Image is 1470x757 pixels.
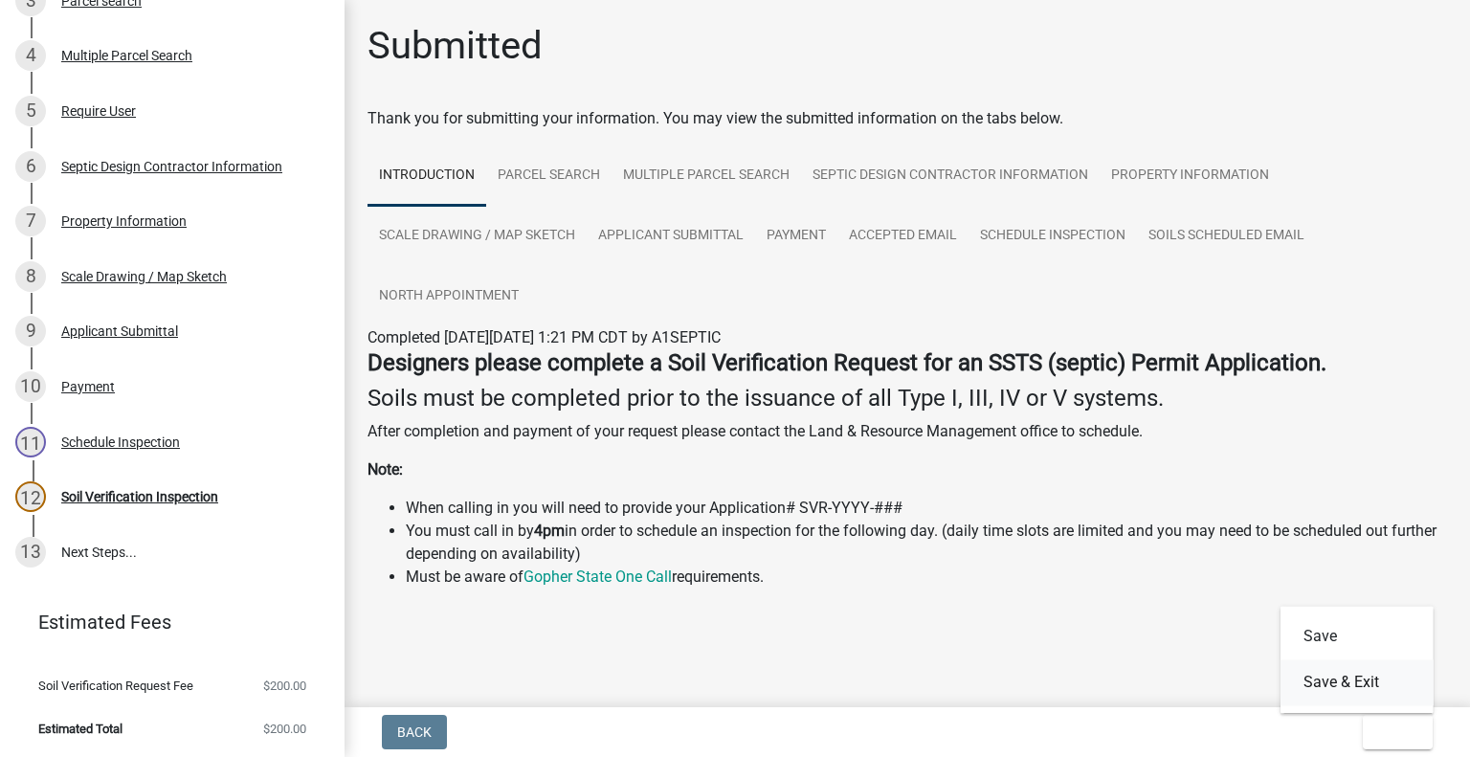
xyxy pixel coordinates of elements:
div: Applicant Submittal [61,324,178,338]
p: After completion and payment of your request please contact the Land & Resource Management office... [367,420,1447,443]
div: Schedule Inspection [61,435,180,449]
div: Thank you for submitting your information. You may view the submitted information on the tabs below. [367,107,1447,130]
span: Completed [DATE][DATE] 1:21 PM CDT by A1SEPTIC [367,328,721,346]
span: $200.00 [263,679,306,692]
div: Payment [61,380,115,393]
strong: Note: [367,460,403,479]
button: Exit [1363,715,1433,749]
a: Soils Scheduled Email [1137,206,1316,267]
div: 5 [15,96,46,126]
div: 13 [15,537,46,568]
div: 6 [15,151,46,182]
h4: Soils must be completed prior to the issuance of all Type I, III, IV or V systems. [367,385,1447,412]
span: $200.00 [263,723,306,735]
li: Must be aware of requirements. [406,566,1447,589]
a: Parcel search [486,145,612,207]
li: When calling in you will need to provide your Application# SVR-YYYY-### [406,497,1447,520]
span: Exit [1378,724,1406,740]
div: 12 [15,481,46,512]
a: Accepted Email [837,206,969,267]
button: Back [382,715,447,749]
a: Multiple Parcel Search [612,145,801,207]
div: 10 [15,371,46,402]
a: Estimated Fees [15,603,314,641]
a: Scale Drawing / Map Sketch [367,206,587,267]
div: Scale Drawing / Map Sketch [61,270,227,283]
span: Soil Verification Request Fee [38,679,193,692]
button: Save & Exit [1281,659,1434,705]
li: You must call in by in order to schedule an inspection for the following day. (daily time slots a... [406,520,1447,566]
div: 7 [15,206,46,236]
a: Introduction [367,145,486,207]
div: Require User [61,104,136,118]
strong: 4pm [534,522,565,540]
div: Property Information [61,214,187,228]
span: Estimated Total [38,723,122,735]
strong: Designers please complete a Soil Verification Request for an SSTS (septic) Permit Application. [367,349,1326,376]
a: Applicant Submittal [587,206,755,267]
div: Exit [1281,606,1434,713]
div: 11 [15,427,46,457]
div: Multiple Parcel Search [61,49,192,62]
span: Back [397,724,432,740]
a: Septic Design Contractor Information [801,145,1100,207]
a: Gopher State One Call [523,568,672,586]
a: Payment [755,206,837,267]
div: 4 [15,40,46,71]
h1: Submitted [367,23,543,69]
a: Schedule Inspection [969,206,1137,267]
button: Save [1281,613,1434,659]
div: Soil Verification Inspection [61,490,218,503]
div: 9 [15,316,46,346]
a: Property Information [1100,145,1281,207]
div: Septic Design Contractor Information [61,160,282,173]
a: North Appointment [367,266,530,327]
div: 8 [15,261,46,292]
